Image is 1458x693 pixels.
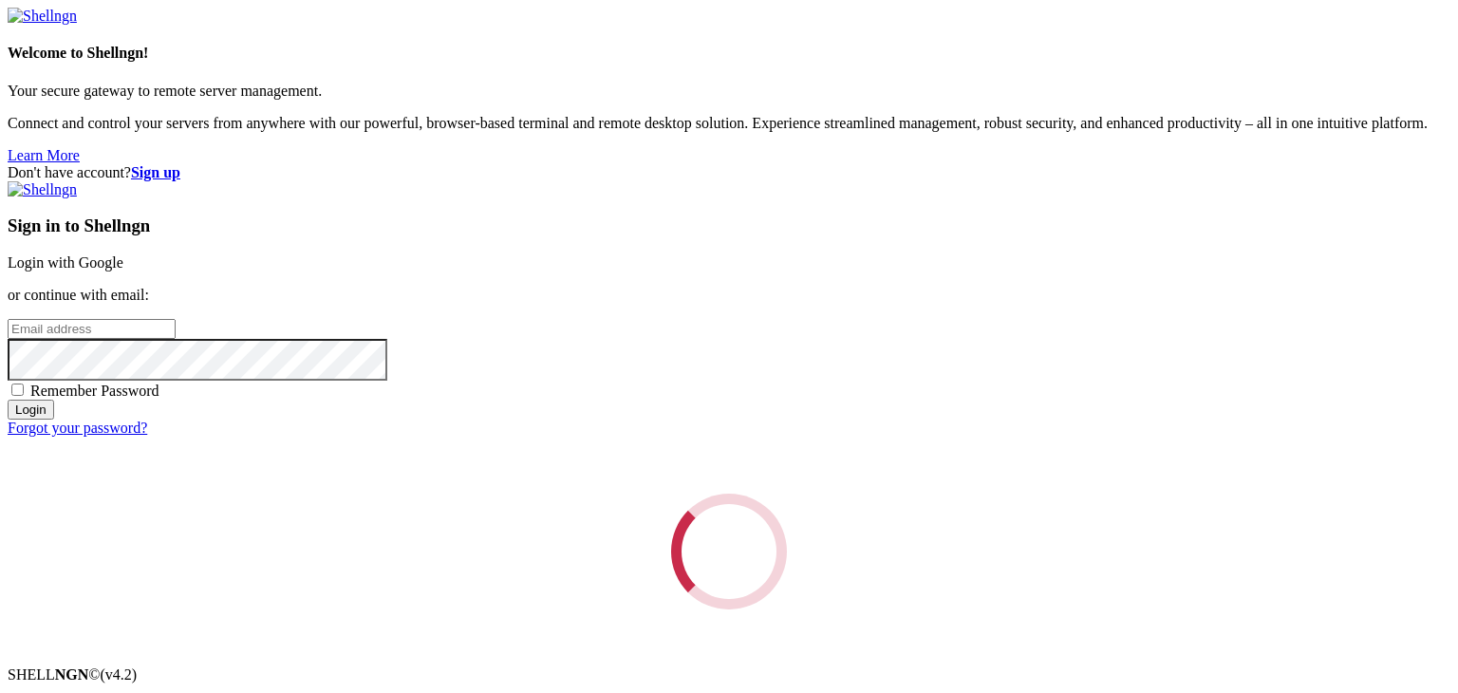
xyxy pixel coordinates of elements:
[8,45,1450,62] h4: Welcome to Shellngn!
[8,8,77,25] img: Shellngn
[8,420,147,436] a: Forgot your password?
[8,254,123,271] a: Login with Google
[8,287,1450,304] p: or continue with email:
[8,181,77,198] img: Shellngn
[55,666,89,683] b: NGN
[8,115,1450,132] p: Connect and control your servers from anywhere with our powerful, browser-based terminal and remo...
[30,383,159,399] span: Remember Password
[8,83,1450,100] p: Your secure gateway to remote server management.
[11,384,24,396] input: Remember Password
[8,215,1450,236] h3: Sign in to Shellngn
[8,400,54,420] input: Login
[101,666,138,683] span: 4.2.0
[131,164,180,180] a: Sign up
[8,147,80,163] a: Learn More
[8,666,137,683] span: SHELL ©
[8,164,1450,181] div: Don't have account?
[8,319,176,339] input: Email address
[662,484,797,620] div: Loading...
